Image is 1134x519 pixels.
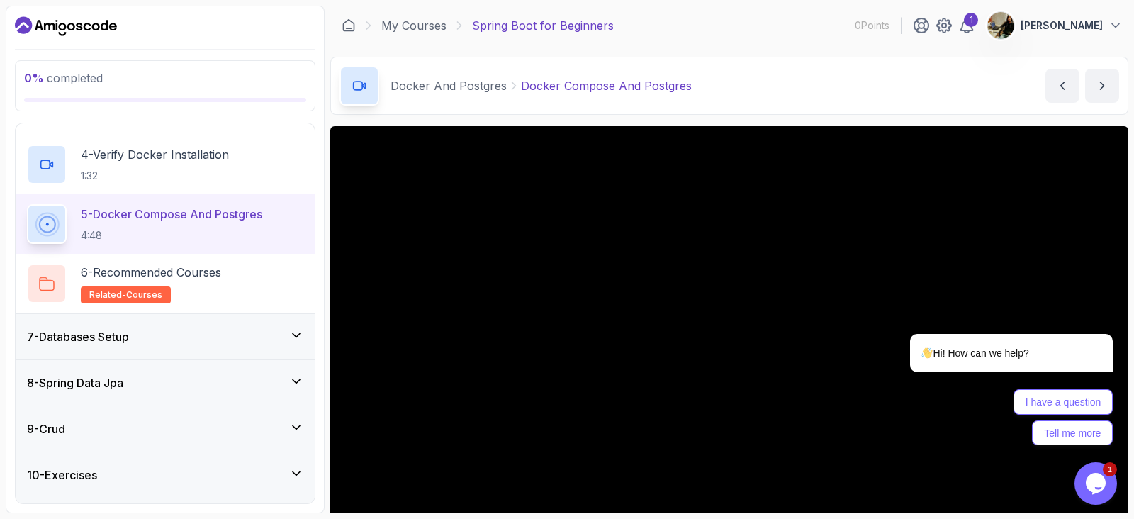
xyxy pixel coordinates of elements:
[27,374,123,391] h3: 8 - Spring Data Jpa
[81,228,262,242] p: 4:48
[89,289,162,301] span: related-courses
[16,406,315,452] button: 9-Crud
[1085,69,1119,103] button: next content
[521,77,692,94] p: Docker Compose And Postgres
[81,206,262,223] p: 5 - Docker Compose And Postgres
[27,328,129,345] h3: 7 - Databases Setup
[27,145,303,184] button: 4-Verify Docker Installation1:32
[987,11,1123,40] button: user profile image[PERSON_NAME]
[27,420,65,437] h3: 9 - Crud
[16,360,315,406] button: 8-Spring Data Jpa
[81,146,229,163] p: 4 - Verify Docker Installation
[81,264,221,281] p: 6 - Recommended Courses
[1074,462,1120,505] iframe: chat widget
[865,206,1120,455] iframe: chat widget
[27,204,303,244] button: 5-Docker Compose And Postgres4:48
[472,17,614,34] p: Spring Boot for Beginners
[381,17,447,34] a: My Courses
[391,77,507,94] p: Docker And Postgres
[16,452,315,498] button: 10-Exercises
[855,18,889,33] p: 0 Points
[81,169,229,183] p: 1:32
[27,264,303,303] button: 6-Recommended Coursesrelated-courses
[964,13,978,27] div: 1
[24,71,44,85] span: 0 %
[958,17,975,34] a: 1
[1045,69,1079,103] button: previous content
[1021,18,1103,33] p: [PERSON_NAME]
[15,15,117,38] a: Dashboard
[24,71,103,85] span: completed
[16,314,315,359] button: 7-Databases Setup
[27,467,97,484] h3: 10 - Exercises
[987,12,1014,39] img: user profile image
[342,18,356,33] a: Dashboard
